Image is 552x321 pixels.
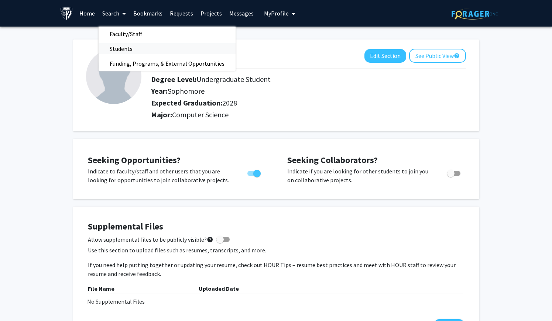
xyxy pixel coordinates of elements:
[151,110,466,119] h2: Major:
[99,58,236,69] a: Funding, Programs, & External Opportunities
[409,49,466,63] button: See Public View
[172,110,229,119] span: Computer Science
[222,98,237,107] span: 2028
[244,167,265,178] div: Toggle
[88,167,233,184] p: Indicate to faculty/staff and other users that you are looking for opportunities to join collabor...
[444,167,464,178] div: Toggle
[88,246,464,255] p: Use this section to upload files such as resumes, transcripts, and more.
[287,167,433,184] p: Indicate if you are looking for other students to join you on collaborative projects.
[99,43,236,54] a: Students
[207,235,213,244] mat-icon: help
[99,56,236,71] span: Funding, Programs, & External Opportunities
[6,288,31,315] iframe: Chat
[87,297,465,306] div: No Supplemental Files
[287,154,378,166] span: Seeking Collaborators?
[199,285,239,292] b: Uploaded Date
[168,86,205,96] span: Sophomore
[99,41,144,56] span: Students
[99,0,130,26] a: Search
[197,0,226,26] a: Projects
[364,49,406,63] button: Edit Section
[151,87,432,96] h2: Year:
[99,27,153,41] span: Faculty/Staff
[264,10,289,17] span: My Profile
[166,0,197,26] a: Requests
[88,285,114,292] b: File Name
[130,0,166,26] a: Bookmarks
[88,221,464,232] h4: Supplemental Files
[88,235,213,244] span: Allow supplemental files to be publicly visible?
[226,0,257,26] a: Messages
[76,0,99,26] a: Home
[196,75,271,84] span: Undergraduate Student
[86,49,141,104] img: Profile Picture
[88,260,464,278] p: If you need help putting together or updating your resume, check out HOUR Tips – resume best prac...
[452,8,498,20] img: ForagerOne Logo
[99,28,236,39] a: Faculty/Staff
[454,51,460,60] mat-icon: help
[88,154,181,166] span: Seeking Opportunities?
[151,99,432,107] h2: Expected Graduation:
[151,75,432,84] h2: Degree Level:
[60,7,73,20] img: Johns Hopkins University Logo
